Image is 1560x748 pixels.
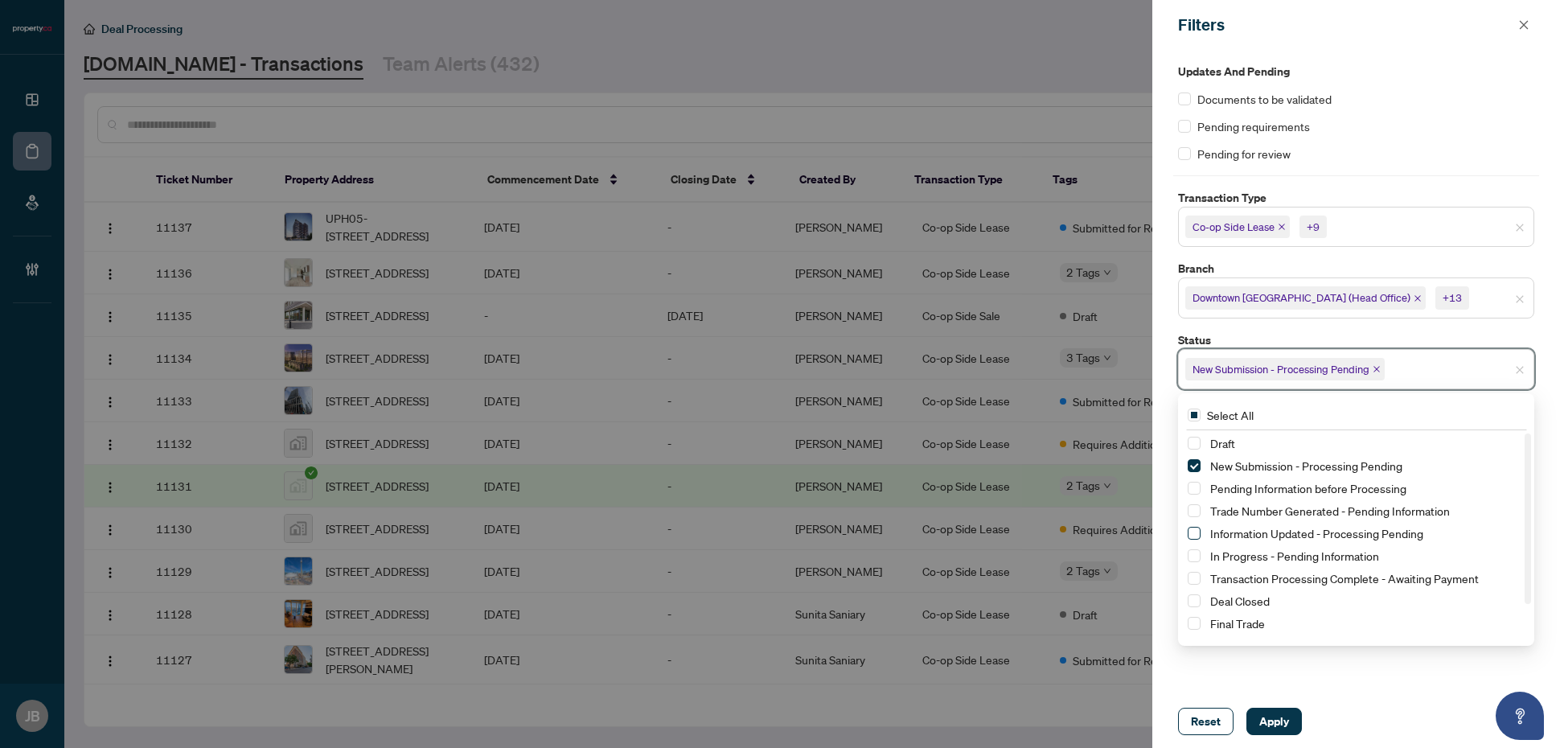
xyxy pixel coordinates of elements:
[1204,501,1525,520] span: Trade Number Generated - Pending Information
[1204,614,1525,633] span: Final Trade
[1515,223,1525,232] span: close
[1188,549,1201,562] span: Select In Progress - Pending Information
[1204,636,1525,656] span: Deal Fell Through - Pending Information
[1210,639,1409,653] span: Deal Fell Through - Pending Information
[1193,219,1275,235] span: Co-op Side Lease
[1178,13,1513,37] div: Filters
[1197,90,1332,108] span: Documents to be validated
[1307,219,1320,235] div: +9
[1414,294,1422,302] span: close
[1515,365,1525,375] span: close
[1197,117,1310,135] span: Pending requirements
[1188,527,1201,540] span: Select Information Updated - Processing Pending
[1204,524,1525,543] span: Information Updated - Processing Pending
[1210,571,1479,586] span: Transaction Processing Complete - Awaiting Payment
[1178,708,1234,735] button: Reset
[1188,594,1201,607] span: Select Deal Closed
[1259,709,1289,734] span: Apply
[1188,617,1201,630] span: Select Final Trade
[1185,358,1385,380] span: New Submission - Processing Pending
[1178,189,1534,207] label: Transaction Type
[1178,331,1534,349] label: Status
[1210,549,1379,563] span: In Progress - Pending Information
[1210,616,1265,631] span: Final Trade
[1204,434,1525,453] span: Draft
[1178,260,1534,277] label: Branch
[1204,479,1525,498] span: Pending Information before Processing
[1188,459,1201,472] span: Select New Submission - Processing Pending
[1210,481,1406,495] span: Pending Information before Processing
[1197,145,1291,162] span: Pending for review
[1204,456,1525,475] span: New Submission - Processing Pending
[1210,526,1423,540] span: Information Updated - Processing Pending
[1188,437,1201,450] span: Select Draft
[1210,458,1402,473] span: New Submission - Processing Pending
[1204,546,1525,565] span: In Progress - Pending Information
[1188,482,1201,495] span: Select Pending Information before Processing
[1210,594,1270,608] span: Deal Closed
[1246,708,1302,735] button: Apply
[1496,692,1544,740] button: Open asap
[1193,290,1410,306] span: Downtown [GEOGRAPHIC_DATA] (Head Office)
[1185,286,1426,309] span: Downtown Toronto (Head Office)
[1178,63,1534,80] label: Updates and Pending
[1191,709,1221,734] span: Reset
[1188,572,1201,585] span: Select Transaction Processing Complete - Awaiting Payment
[1515,294,1525,304] span: close
[1518,19,1529,31] span: close
[1201,406,1260,424] span: Select All
[1204,591,1525,610] span: Deal Closed
[1210,436,1235,450] span: Draft
[1185,216,1290,238] span: Co-op Side Lease
[1278,223,1286,231] span: close
[1188,504,1201,517] span: Select Trade Number Generated - Pending Information
[1210,503,1450,518] span: Trade Number Generated - Pending Information
[1193,361,1369,377] span: New Submission - Processing Pending
[1204,569,1525,588] span: Transaction Processing Complete - Awaiting Payment
[1373,365,1381,373] span: close
[1443,290,1462,306] div: +13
